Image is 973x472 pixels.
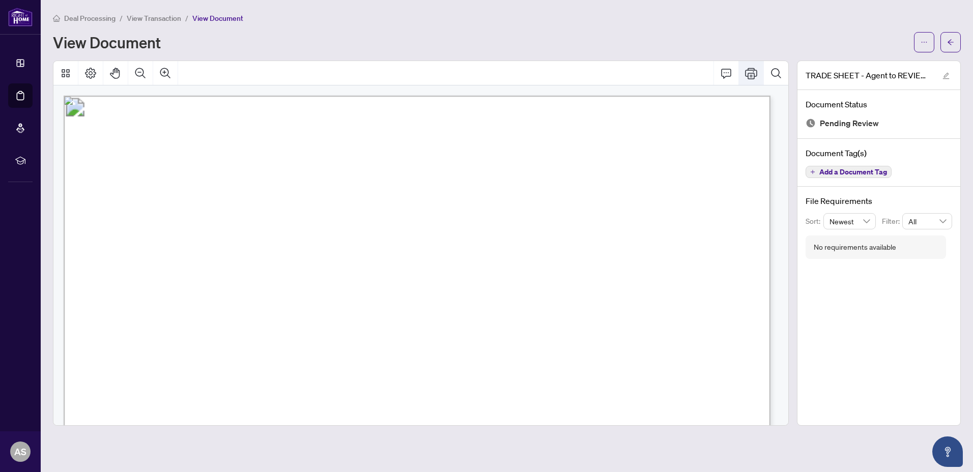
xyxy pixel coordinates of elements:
[819,168,887,175] span: Add a Document Tag
[806,147,952,159] h4: Document Tag(s)
[882,216,902,227] p: Filter:
[921,39,928,46] span: ellipsis
[806,98,952,110] h4: Document Status
[810,169,815,174] span: plus
[806,195,952,207] h4: File Requirements
[806,69,933,81] span: TRADE SHEET - Agent to REVIEW - [STREET_ADDRESS]pdf
[806,216,823,227] p: Sort:
[8,8,33,26] img: logo
[53,34,161,50] h1: View Document
[14,445,26,459] span: AS
[64,14,116,23] span: Deal Processing
[947,39,954,46] span: arrow-left
[908,214,946,229] span: All
[814,242,896,253] div: No requirements available
[806,166,892,178] button: Add a Document Tag
[829,214,870,229] span: Newest
[932,436,963,467] button: Open asap
[820,116,879,130] span: Pending Review
[942,72,950,79] span: edit
[127,14,181,23] span: View Transaction
[185,12,188,24] li: /
[192,14,243,23] span: View Document
[120,12,123,24] li: /
[806,118,816,128] img: Document Status
[53,15,60,22] span: home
